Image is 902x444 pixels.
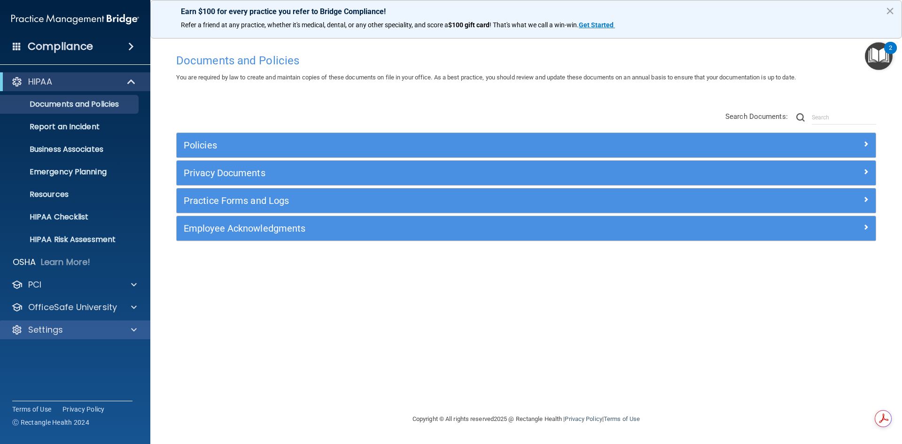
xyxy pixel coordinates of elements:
button: Close [886,3,894,18]
h4: Documents and Policies [176,55,876,67]
p: PCI [28,279,41,290]
span: Refer a friend at any practice, whether it's medical, dental, or any other speciality, and score a [181,21,448,29]
a: Terms of Use [12,405,51,414]
p: HIPAA [28,76,52,87]
input: Search [812,110,876,125]
span: Ⓒ Rectangle Health 2024 [12,418,89,427]
p: Learn More! [41,257,91,268]
strong: Get Started [579,21,614,29]
h5: Practice Forms and Logs [184,195,694,206]
p: Settings [28,324,63,335]
p: Report an Incident [6,122,134,132]
span: You are required by law to create and maintain copies of these documents on file in your office. ... [176,74,796,81]
p: HIPAA Checklist [6,212,134,222]
a: Get Started [579,21,615,29]
strong: $100 gift card [448,21,490,29]
img: ic-search.3b580494.png [796,113,805,122]
a: Employee Acknowledgments [184,221,869,236]
h5: Employee Acknowledgments [184,223,694,234]
p: Earn $100 for every practice you refer to Bridge Compliance! [181,7,871,16]
button: Open Resource Center, 2 new notifications [865,42,893,70]
span: ! That's what we call a win-win. [490,21,579,29]
a: PCI [11,279,137,290]
p: Emergency Planning [6,167,134,177]
p: OfficeSafe University [28,302,117,313]
a: Terms of Use [604,415,640,422]
a: Privacy Policy [565,415,602,422]
p: HIPAA Risk Assessment [6,235,134,244]
div: Copyright © All rights reserved 2025 @ Rectangle Health | | [355,404,698,434]
img: PMB logo [11,10,139,29]
p: Business Associates [6,145,134,154]
p: Documents and Policies [6,100,134,109]
a: OfficeSafe University [11,302,137,313]
a: Policies [184,138,869,153]
h5: Privacy Documents [184,168,694,178]
div: 2 [889,48,892,60]
span: Search Documents: [725,112,788,121]
a: Practice Forms and Logs [184,193,869,208]
a: HIPAA [11,76,136,87]
p: Resources [6,190,134,199]
h4: Compliance [28,40,93,53]
a: Settings [11,324,137,335]
h5: Policies [184,140,694,150]
a: Privacy Documents [184,165,869,180]
p: OSHA [13,257,36,268]
a: Privacy Policy [62,405,105,414]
